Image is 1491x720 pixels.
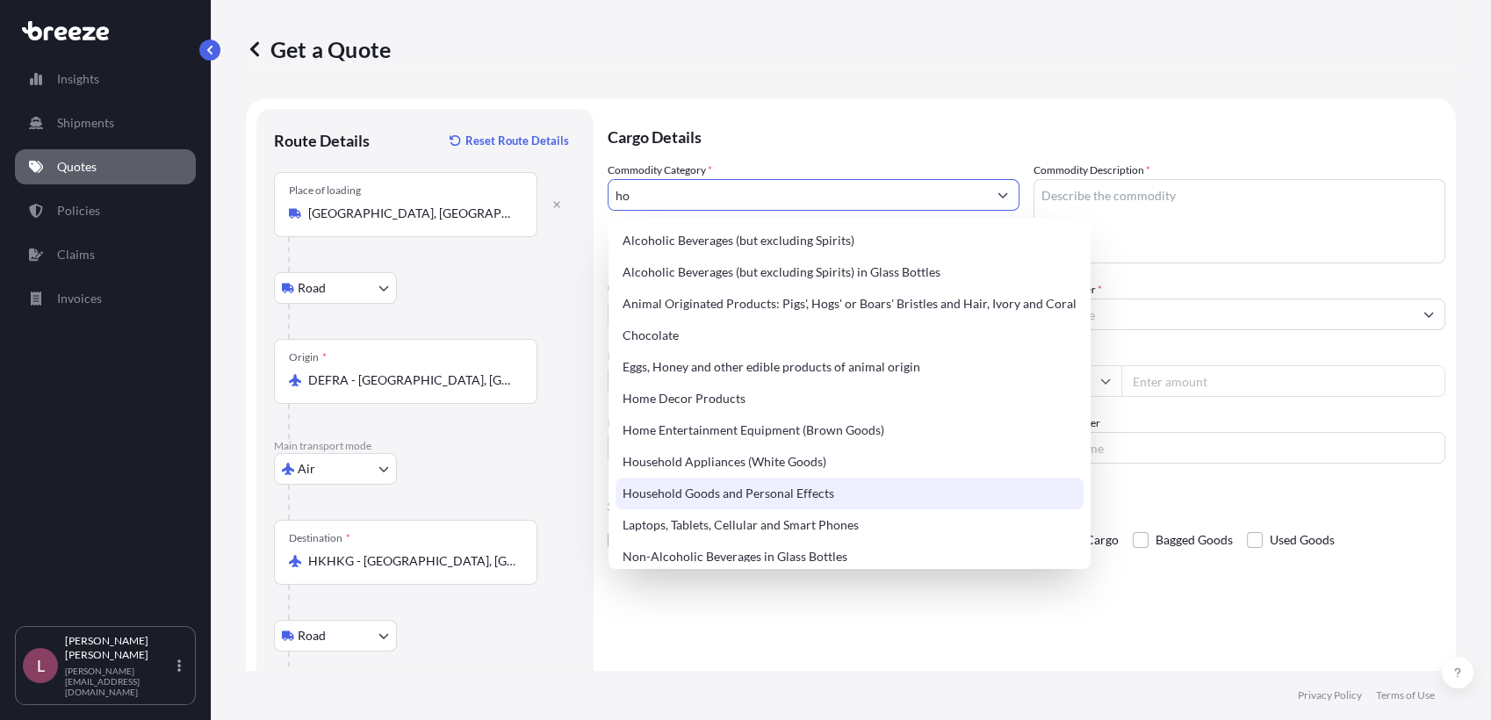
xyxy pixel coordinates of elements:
[274,272,397,304] button: Select transport
[1413,299,1444,330] button: Show suggestions
[609,179,987,211] input: Select a commodity type
[289,531,350,545] div: Destination
[616,541,1084,572] div: Non-Alcoholic Beverages in Glass Bottles
[274,453,397,485] button: Select transport
[616,225,1084,699] div: Suggestions
[1121,365,1445,397] input: Enter amount
[37,657,45,674] span: L
[608,162,712,179] label: Commodity Category
[616,351,1084,383] div: Eggs, Honey and other edible products of animal origin
[57,114,114,132] p: Shipments
[616,509,1084,541] div: Laptops, Tablets, Cellular and Smart Phones
[616,225,1084,256] div: Alcoholic Beverages (but excluding Spirits)
[298,627,326,644] span: Road
[298,460,315,478] span: Air
[298,279,326,297] span: Road
[608,109,1445,162] p: Cargo Details
[274,130,370,151] p: Route Details
[65,666,174,697] p: [PERSON_NAME][EMAIL_ADDRESS][DOMAIN_NAME]
[616,320,1084,351] div: Chocolate
[616,478,1084,509] div: Household Goods and Personal Effects
[1034,432,1445,464] input: Enter name
[1156,527,1233,553] span: Bagged Goods
[65,634,174,662] p: [PERSON_NAME] [PERSON_NAME]
[1298,688,1362,702] p: Privacy Policy
[1270,527,1335,553] span: Used Goods
[308,552,515,570] input: Destination
[616,383,1084,414] div: Home Decor Products
[57,290,102,307] p: Invoices
[274,439,576,453] p: Main transport mode
[1376,688,1435,702] p: Terms of Use
[57,202,100,220] p: Policies
[1034,162,1150,179] label: Commodity Description
[57,246,95,263] p: Claims
[289,184,361,198] div: Place of loading
[1034,348,1445,362] span: Freight Cost
[616,288,1084,320] div: Animal Originated Products: Pigs', Hogs' or Boars' Bristles and Hair, Ivory and Coral
[308,205,515,222] input: Place of loading
[465,132,569,149] p: Reset Route Details
[57,158,97,176] p: Quotes
[987,179,1019,211] button: Show suggestions
[1034,299,1413,330] input: Full name
[308,371,515,389] input: Origin
[616,446,1084,478] div: Household Appliances (White Goods)
[274,620,397,652] button: Select transport
[289,350,327,364] div: Origin
[246,35,391,63] p: Get a Quote
[616,256,1084,288] div: Alcoholic Beverages (but excluding Spirits) in Glass Bottles
[57,70,99,88] p: Insights
[616,414,1084,446] div: Home Entertainment Equipment (Brown Goods)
